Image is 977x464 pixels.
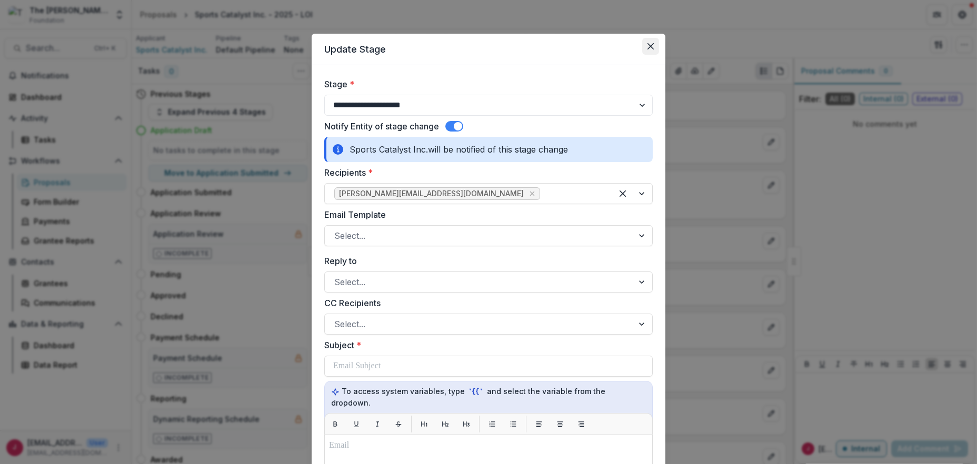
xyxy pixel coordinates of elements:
[331,386,646,408] p: To access system variables, type and select the variable from the dropdown.
[324,137,653,162] div: Sports Catalyst Inc. will be notified of this stage change
[642,38,659,55] button: Close
[324,297,646,309] label: CC Recipients
[531,416,547,432] button: Align left
[552,416,569,432] button: Align center
[324,78,646,90] label: Stage
[614,185,631,202] div: Clear selected options
[324,255,646,267] label: Reply to
[390,416,407,432] button: Strikethrough
[505,416,522,432] button: List
[369,416,386,432] button: Italic
[484,416,501,432] button: List
[467,386,485,397] code: `{{`
[324,208,646,221] label: Email Template
[324,339,646,351] label: Subject
[573,416,590,432] button: Align right
[339,189,524,198] span: [PERSON_NAME][EMAIL_ADDRESS][DOMAIN_NAME]
[458,416,475,432] button: H3
[324,120,439,133] label: Notify Entity of stage change
[327,416,344,432] button: Bold
[527,188,537,199] div: Remove ivan.b@sportscatalyst.org
[348,416,365,432] button: Underline
[324,166,646,179] label: Recipients
[437,416,454,432] button: H2
[416,416,433,432] button: H1
[312,34,665,65] header: Update Stage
